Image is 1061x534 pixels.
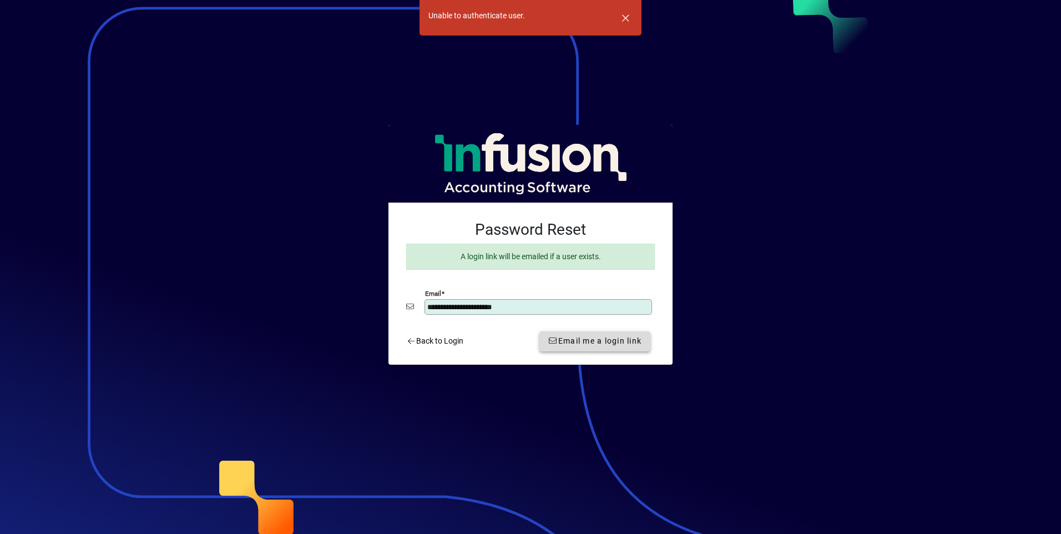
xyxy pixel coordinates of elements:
span: Back to Login [406,335,463,347]
h2: Password Reset [406,220,655,239]
button: Email me a login link [539,331,650,351]
div: A login link will be emailed if a user exists. [406,244,655,270]
button: Dismiss [612,4,639,31]
span: Email me a login link [548,335,641,347]
mat-label: Email [425,289,441,297]
a: Back to Login [402,331,468,351]
div: Unable to authenticate user. [428,10,525,22]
